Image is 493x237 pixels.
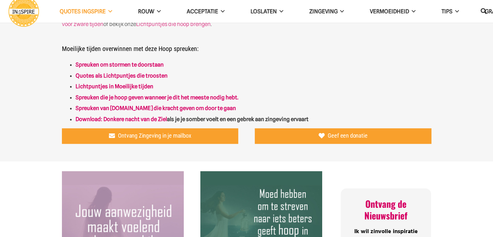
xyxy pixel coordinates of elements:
[76,116,167,122] a: Download: Donkere nacht van de Ziel
[136,21,211,27] a: Lichtpuntjes die hoop brengen
[47,3,125,20] a: QUOTES INGSPIRE
[200,172,322,178] a: Moed hebben om te streven naar iets beters
[255,128,431,144] a: Geef een donatie
[125,3,174,20] a: ROUW
[62,13,423,27] a: eboekje met quotes voor zware tijden
[296,3,357,20] a: Zingeving
[76,72,168,79] a: “Quotes als Lichtpuntjes die hoop brengen” (bewerken)
[428,3,472,20] a: TIPS
[60,8,106,15] span: QUOTES INGSPIRE
[309,8,337,15] span: Zingeving
[76,94,238,101] a: Spreuken die je hoop geven wanneer je dit het meeste nodig hebt.
[364,197,407,222] span: Ontvang de Nieuwsbrief
[76,83,153,90] a: Lichtpuntjes in Moeilijke tijden
[238,3,296,20] a: Loslaten
[477,4,490,19] a: Zoeken
[187,8,218,15] span: Acceptatie
[138,8,154,15] span: ROUW
[62,172,184,178] a: Jouw aanwezigheid maakt voelend het verschil – citaat Ingspire
[76,116,309,122] strong: als je je somber voelt en een gebrek aan zingeving ervaart
[76,105,236,111] a: Spreuken van [DOMAIN_NAME] die kracht geven om door te gaan
[62,128,239,144] a: Ontvang Zingeving in je mailbox
[62,36,431,53] h5: Moeilijke tijden overwinnen met deze Hoop spreuken:
[357,3,428,20] a: VERMOEIDHEID
[441,8,452,15] span: TIPS
[251,8,277,15] span: Loslaten
[174,3,238,20] a: Acceptatie
[76,61,164,68] a: Spreuken om stormen te doorstaan
[370,8,409,15] span: VERMOEIDHEID
[118,132,191,139] span: Ontvang Zingeving in je mailbox
[328,132,367,139] span: Geef een donatie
